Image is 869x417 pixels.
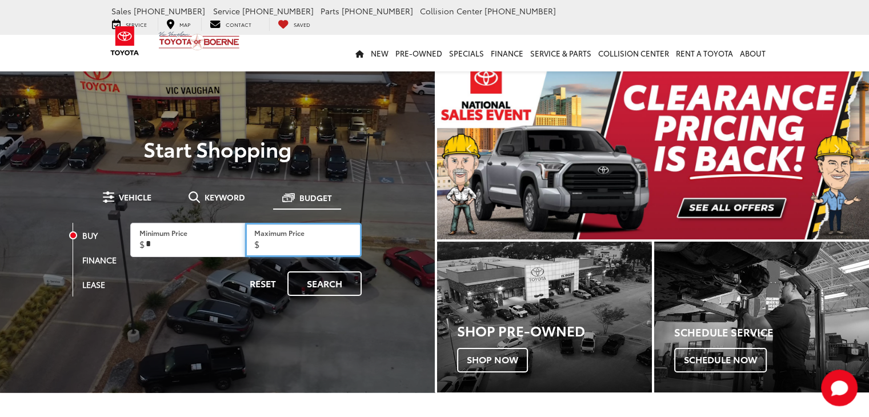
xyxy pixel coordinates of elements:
a: Service & Parts: Opens in a new tab [527,35,595,71]
button: Toggle Chat Window [821,370,858,406]
span: Budget [299,194,332,202]
img: Vic Vaughan Toyota of Boerne [158,31,240,51]
a: Map [158,18,199,30]
span: Contact [226,21,251,28]
a: My Saved Vehicles [269,18,319,30]
a: About [736,35,769,71]
a: Specials [446,35,487,71]
button: Reset [238,271,287,296]
span: Parts [321,5,339,17]
a: Shop Pre-Owned Shop Now [437,242,652,392]
button: Finance [73,247,122,272]
a: Rent a Toyota [672,35,736,71]
span: [PHONE_NUMBER] [484,5,556,17]
div: Toyota [437,242,652,392]
span: Map [179,21,190,28]
div: Toyota [654,242,869,392]
label: Minimum Price [139,228,187,238]
span: Sales [111,5,131,17]
span: Keyword [205,193,245,201]
a: Search [287,271,362,296]
button: Click to view next picture. [804,80,869,216]
h3: Shop Pre-Owned [457,323,652,338]
a: New [367,35,392,71]
p: Start Shopping [48,137,387,160]
label: Maximum Price [254,228,305,238]
span: Saved [294,21,310,28]
a: Finance [487,35,527,71]
button: Buy [73,223,103,247]
span: Shop Now [457,348,528,372]
a: Schedule Service Schedule Now [654,242,869,392]
a: Pre-Owned [392,35,446,71]
span: Service [213,5,240,17]
span: [PHONE_NUMBER] [134,5,205,17]
a: Home [352,35,367,71]
span: [PHONE_NUMBER] [342,5,413,17]
span: Service [126,21,147,28]
h4: Schedule Service [674,327,869,338]
a: Service [103,18,155,30]
span: Collision Center [420,5,482,17]
button: Click to view previous picture. [437,80,502,216]
button: Lease [73,272,111,296]
span: [PHONE_NUMBER] [242,5,314,17]
svg: Start Chat [821,370,858,406]
a: Collision Center [595,35,672,71]
a: Contact [201,18,260,30]
span: Schedule Now [674,348,767,372]
img: Toyota [103,22,146,59]
span: Vehicle [119,193,151,201]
